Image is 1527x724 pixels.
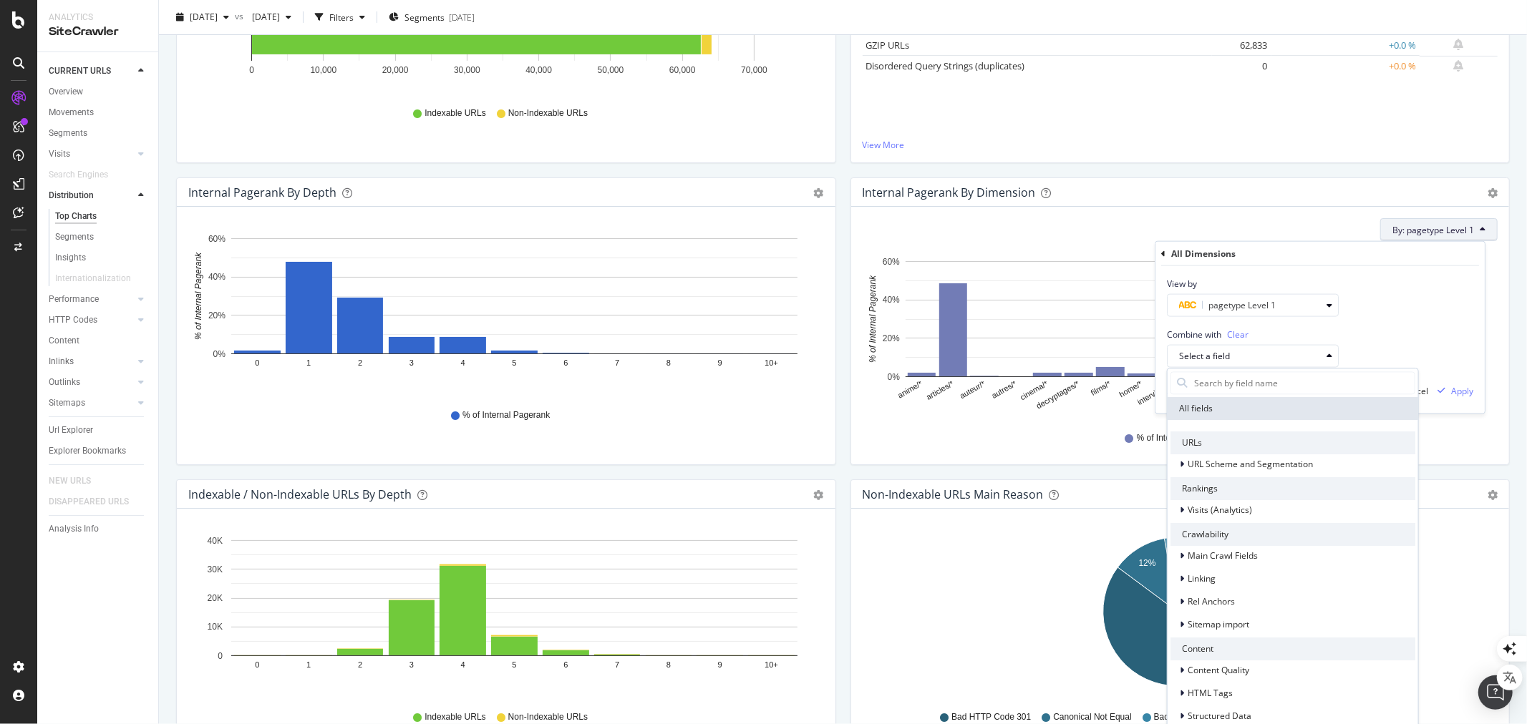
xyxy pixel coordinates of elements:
[49,188,134,203] a: Distribution
[49,375,134,390] a: Outlinks
[1271,56,1420,77] td: +0.0 %
[1118,379,1144,399] text: home/*
[563,661,568,670] text: 6
[49,292,99,307] div: Performance
[863,532,1492,698] svg: A chart.
[1454,39,1464,50] div: bell-plus
[666,359,671,368] text: 8
[1212,34,1271,56] td: 62,833
[1188,619,1249,631] span: Sitemap import
[1188,573,1216,585] span: Linking
[718,359,722,368] text: 9
[1167,278,1339,290] div: View by
[863,253,1492,419] svg: A chart.
[765,359,778,368] text: 10+
[1383,379,1428,402] button: Cancel
[55,209,148,224] a: Top Charts
[49,375,80,390] div: Outlinks
[249,65,254,75] text: 0
[1392,224,1474,236] span: By: pagetype Level 1
[866,59,1025,72] a: Disordered Query Strings (duplicates)
[49,474,105,489] a: NEW URLS
[49,494,143,509] a: DISAPPEARED URLS
[958,379,987,401] text: auteur/*
[512,359,516,368] text: 5
[863,487,1044,502] div: Non-Indexable URLs Main Reason
[208,564,223,574] text: 30K
[868,275,878,363] text: % of Internal Pagerank
[866,39,910,52] a: GZIP URLs
[309,6,371,29] button: Filters
[49,292,134,307] a: Performance
[454,65,480,75] text: 30,000
[666,661,671,670] text: 8
[246,6,297,29] button: [DATE]
[49,474,91,489] div: NEW URLS
[358,661,362,670] text: 2
[1212,56,1271,77] td: 0
[718,661,722,670] text: 9
[188,230,818,396] svg: A chart.
[55,271,145,286] a: Internationalization
[208,536,223,546] text: 40K
[188,532,818,698] svg: A chart.
[1401,385,1428,397] div: Cancel
[425,107,485,119] span: Indexable URLs
[1167,328,1339,341] div: Combine with
[1168,397,1418,420] div: All fields
[208,622,223,632] text: 10K
[1454,60,1464,72] div: bell-plus
[49,396,134,411] a: Sitemaps
[193,252,203,340] text: % of Internal Pagerank
[49,494,129,509] div: DISAPPEARED URLS
[425,711,485,723] span: Indexable URLs
[512,661,516,670] text: 5
[1170,477,1415,500] div: Rankings
[49,522,99,537] div: Analysis Info
[49,313,134,328] a: HTTP Codes
[1170,431,1415,454] div: URLs
[1271,34,1420,56] td: +0.0 %
[218,651,223,661] text: 0
[55,209,97,224] div: Top Charts
[170,6,235,29] button: [DATE]
[1227,328,1249,341] span: Clear
[615,661,619,670] text: 7
[1188,665,1249,677] span: Content Quality
[863,139,1498,151] a: View More
[55,230,94,245] div: Segments
[49,84,83,99] div: Overview
[1179,352,1321,361] div: Select a field
[461,661,465,670] text: 4
[255,661,259,670] text: 0
[669,65,696,75] text: 60,000
[449,11,475,23] div: [DATE]
[190,11,218,23] span: 2025 Sep. 15th
[49,188,94,203] div: Distribution
[1089,379,1112,398] text: films/*
[409,359,414,368] text: 3
[382,65,409,75] text: 20,000
[887,372,900,382] text: 0%
[49,84,148,99] a: Overview
[1380,218,1498,241] button: By: pagetype Level 1
[990,379,1018,401] text: autres/*
[306,661,311,670] text: 1
[55,250,86,265] div: Insights
[49,423,93,438] div: Url Explorer
[863,185,1036,200] div: Internal Pagerank By Dimension
[461,359,465,368] text: 4
[1488,490,1498,500] div: gear
[49,24,147,40] div: SiteCrawler
[255,359,259,368] text: 0
[49,126,148,141] a: Segments
[208,593,223,603] text: 20K
[49,396,85,411] div: Sitemaps
[208,234,226,244] text: 60%
[1208,299,1276,311] span: pagetype Level 1
[924,379,955,402] text: articles/*
[1053,711,1131,723] span: Canonical Not Equal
